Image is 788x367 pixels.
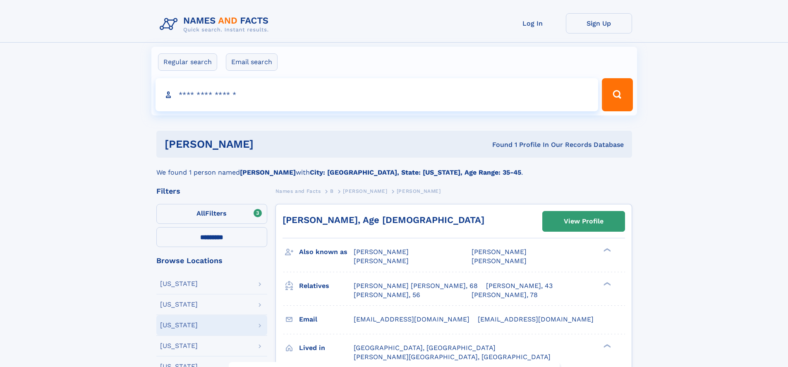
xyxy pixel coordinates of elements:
[330,188,334,194] span: B
[472,257,527,265] span: [PERSON_NAME]
[160,343,198,349] div: [US_STATE]
[310,168,521,176] b: City: [GEOGRAPHIC_DATA], State: [US_STATE], Age Range: 35-45
[156,187,267,195] div: Filters
[601,281,611,286] div: ❯
[602,78,632,111] button: Search Button
[478,315,594,323] span: [EMAIL_ADDRESS][DOMAIN_NAME]
[165,139,373,149] h1: [PERSON_NAME]
[156,13,275,36] img: Logo Names and Facts
[156,78,599,111] input: search input
[283,215,484,225] a: [PERSON_NAME], Age [DEMOGRAPHIC_DATA]
[156,204,267,224] label: Filters
[330,186,334,196] a: B
[343,186,387,196] a: [PERSON_NAME]
[543,211,625,231] a: View Profile
[160,281,198,287] div: [US_STATE]
[354,290,420,300] a: [PERSON_NAME], 56
[299,312,354,326] h3: Email
[299,341,354,355] h3: Lived in
[160,301,198,308] div: [US_STATE]
[354,344,496,352] span: [GEOGRAPHIC_DATA], [GEOGRAPHIC_DATA]
[354,281,478,290] a: [PERSON_NAME] [PERSON_NAME], 68
[354,257,409,265] span: [PERSON_NAME]
[160,322,198,329] div: [US_STATE]
[354,315,469,323] span: [EMAIL_ADDRESS][DOMAIN_NAME]
[299,245,354,259] h3: Also known as
[275,186,321,196] a: Names and Facts
[196,209,205,217] span: All
[343,188,387,194] span: [PERSON_NAME]
[472,248,527,256] span: [PERSON_NAME]
[156,257,267,264] div: Browse Locations
[500,13,566,34] a: Log In
[240,168,296,176] b: [PERSON_NAME]
[472,290,538,300] a: [PERSON_NAME], 78
[158,53,217,71] label: Regular search
[397,188,441,194] span: [PERSON_NAME]
[564,212,604,231] div: View Profile
[354,353,551,361] span: [PERSON_NAME][GEOGRAPHIC_DATA], [GEOGRAPHIC_DATA]
[299,279,354,293] h3: Relatives
[601,343,611,348] div: ❯
[601,247,611,253] div: ❯
[486,281,553,290] a: [PERSON_NAME], 43
[156,158,632,178] div: We found 1 person named with .
[354,248,409,256] span: [PERSON_NAME]
[373,140,624,149] div: Found 1 Profile In Our Records Database
[226,53,278,71] label: Email search
[566,13,632,34] a: Sign Up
